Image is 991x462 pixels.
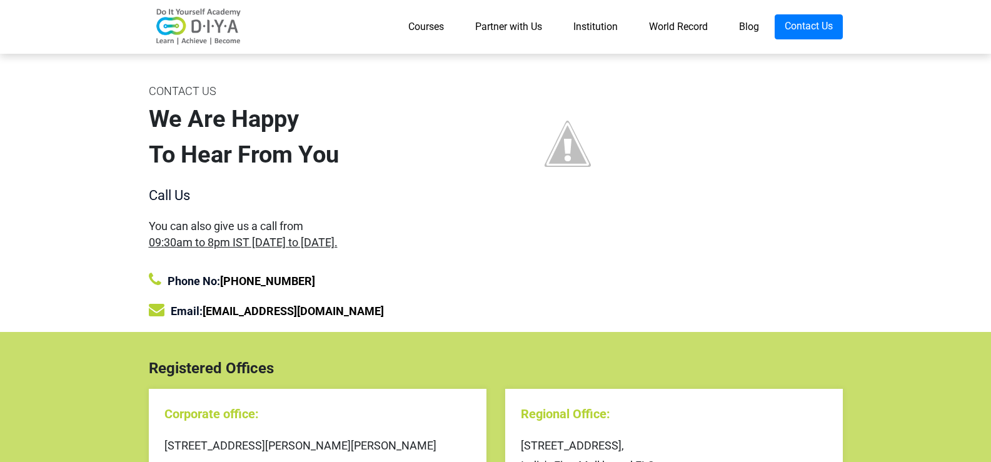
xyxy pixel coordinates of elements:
[775,14,843,39] a: Contact Us
[558,14,633,39] a: Institution
[633,14,723,39] a: World Record
[149,302,486,319] div: Email:
[149,218,486,249] div: You can also give us a call from
[521,404,827,423] div: Regional Office:
[164,436,471,456] div: [STREET_ADDRESS][PERSON_NAME][PERSON_NAME]
[460,14,558,39] a: Partner with Us
[149,101,486,173] div: We Are Happy To Hear From You
[164,404,471,423] div: Corporate office:
[149,236,338,249] span: 09:30am to 8pm IST [DATE] to [DATE].
[393,14,460,39] a: Courses
[149,185,486,206] div: Call Us
[203,304,384,318] a: [EMAIL_ADDRESS][DOMAIN_NAME]
[149,81,486,101] div: CONTACT US
[220,274,315,288] a: [PHONE_NUMBER]
[149,272,486,289] div: Phone No:
[723,14,775,39] a: Blog
[149,8,249,46] img: logo-v2.png
[505,81,630,206] img: contact%2Bus%2Bimage.jpg
[139,357,852,379] div: Registered Offices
